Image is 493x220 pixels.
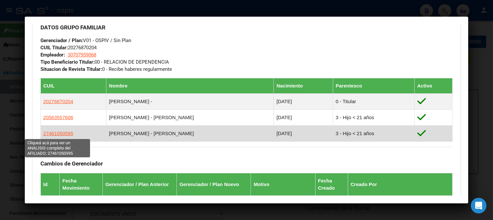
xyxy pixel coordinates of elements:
[60,173,103,196] th: Fecha Movimiento
[333,78,414,93] th: Parentesco
[106,125,274,141] td: [PERSON_NAME] - [PERSON_NAME]
[471,198,486,213] div: Open Intercom Messenger
[40,38,83,43] strong: Gerenciador / Plan:
[274,125,333,141] td: [DATE]
[40,38,131,43] span: V01 - OSPIV / Sin Plan
[40,78,106,93] th: CUIL
[315,173,348,196] th: Fecha Creado
[106,109,274,125] td: [PERSON_NAME] - [PERSON_NAME]
[102,173,177,196] th: Gerenciador / Plan Anterior
[274,78,333,93] th: Nacimiento
[43,99,73,104] span: 20276870204
[333,93,414,109] td: 0 - Titular
[106,78,274,93] th: Nombre
[40,173,60,196] th: Id
[40,52,65,58] strong: Empleador:
[274,93,333,109] td: [DATE]
[40,45,68,51] strong: CUIL Titular:
[40,24,453,31] h3: DATOS GRUPO FAMILIAR
[251,173,315,196] th: Motivo
[43,115,73,120] span: 20563557606
[106,93,274,109] td: [PERSON_NAME] -
[40,66,172,72] span: 0 - Recibe haberes regularmente
[68,52,96,58] span: 30707959068
[348,173,453,196] th: Creado Por
[177,173,251,196] th: Gerenciador / Plan Nuevo
[40,66,102,72] strong: Situacion de Revista Titular:
[274,109,333,125] td: [DATE]
[414,78,452,93] th: Activo
[333,125,414,141] td: 3 - Hijo < 21 años
[40,59,95,65] strong: Tipo Beneficiario Titular:
[333,109,414,125] td: 3 - Hijo < 21 años
[40,59,169,65] span: 00 - RELACION DE DEPENDENCIA
[40,45,97,51] span: 20276870204
[43,131,73,136] span: 27461050595
[40,160,453,167] h3: Cambios de Gerenciador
